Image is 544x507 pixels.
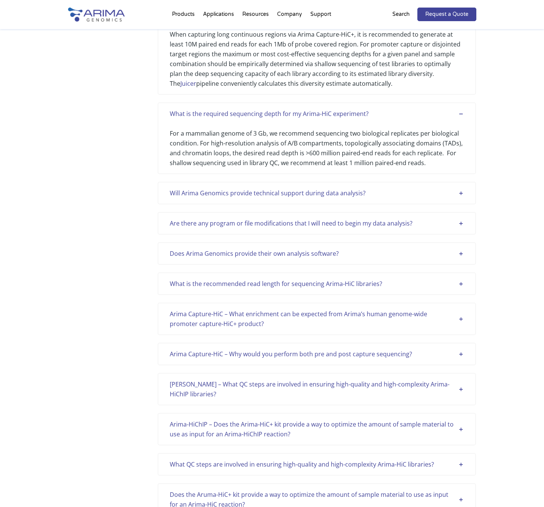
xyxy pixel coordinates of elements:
[180,79,196,88] a: Juicer
[170,419,464,439] div: Arima-HiChIP – Does the Arima-HiC+ kit provide a way to optimize the amount of sample material to...
[392,9,410,19] p: Search
[417,8,476,21] a: Request a Quote
[170,249,464,258] div: Does Arima Genomics provide their own analysis software?
[68,8,125,22] img: Arima-Genomics-logo
[170,279,464,289] div: What is the recommended read length for sequencing Arima-HiC libraries?
[170,20,464,88] div: When capturing long continuous regions via Arima Capture-HiC+, it is recommended to generate at l...
[170,119,464,168] div: For a mammalian genome of 3 Gb, we recommend sequencing two biological replicates per biological ...
[170,379,464,399] div: [PERSON_NAME] – What QC steps are involved in ensuring high-quality and high-complexity Arima-HiC...
[170,218,464,228] div: Are there any program or file modifications that I will need to begin my data analysis?
[170,459,464,469] div: What QC steps are involved in ensuring high-quality and high-complexity Arima-HiC libraries?
[170,188,464,198] div: Will Arima Genomics provide technical support during data analysis?
[170,309,464,329] div: Arima Capture-HiC – What enrichment can be expected from Arima’s human genome-wide promoter captu...
[170,109,464,119] div: What is the required sequencing depth for my Arima-HiC experiment?
[170,349,464,359] div: Arima Capture-HiC – Why would you perform both pre and post capture sequencing?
